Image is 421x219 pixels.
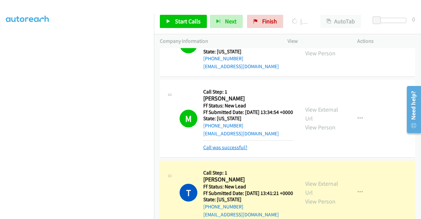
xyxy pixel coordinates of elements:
[175,17,201,25] span: Start Calls
[305,123,335,131] a: View Person
[412,15,415,24] div: 0
[203,170,293,176] h5: Call Step: 1
[262,17,277,25] span: Finish
[203,130,279,137] a: [EMAIL_ADDRESS][DOMAIN_NAME]
[203,196,293,203] h5: State: [US_STATE]
[160,15,207,28] a: Start Calls
[305,106,338,122] a: View External Url
[376,18,406,23] div: Delay between calls (in seconds)
[203,89,293,95] h5: Call Step: 1
[203,211,279,218] a: [EMAIL_ADDRESS][DOMAIN_NAME]
[203,123,243,129] a: [PHONE_NUMBER]
[203,55,243,62] a: [PHONE_NUMBER]
[402,83,421,136] iframe: Resource Center
[203,102,293,109] h5: Ff Status: New Lead
[320,15,361,28] button: AutoTab
[203,176,293,183] h2: [PERSON_NAME]
[305,198,335,205] a: View Person
[203,63,279,69] a: [EMAIL_ADDRESS][DOMAIN_NAME]
[287,37,345,45] p: View
[203,144,247,151] a: Call was successful?
[305,49,335,57] a: View Person
[292,17,309,26] p: [PERSON_NAME]
[180,184,197,202] h1: T
[203,95,293,102] h2: [PERSON_NAME]
[160,37,276,45] p: Company Information
[357,37,415,45] p: Actions
[210,15,243,28] button: Next
[180,110,197,127] h1: M
[305,180,338,196] a: View External Url
[247,15,283,28] a: Finish
[203,183,293,190] h5: Ff Status: New Lead
[203,109,293,116] h5: Ff Submitted Date: [DATE] 13:34:54 +0000
[203,115,293,122] h5: State: [US_STATE]
[203,190,293,197] h5: Ff Submitted Date: [DATE] 13:41:21 +0000
[225,17,236,25] span: Next
[203,204,243,210] a: [PHONE_NUMBER]
[203,48,293,55] h5: State: [US_STATE]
